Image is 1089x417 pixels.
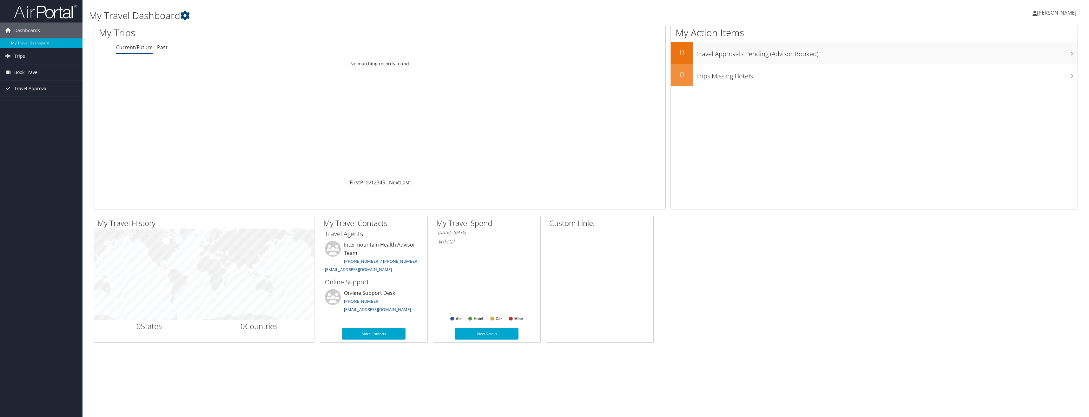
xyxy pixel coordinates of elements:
td: No matching records found [94,58,665,69]
h2: 0 [671,69,693,80]
span: Travel Approval [14,81,48,96]
a: Next [389,179,400,186]
h2: My Travel Contacts [323,218,427,228]
h1: My Trips [99,26,423,39]
a: [PHONE_NUMBER] [344,298,379,304]
li: Intermountain Health Advisor Team [322,241,426,275]
h2: 0 [671,47,693,58]
a: Current/Future [116,44,153,51]
span: 0 [136,321,141,331]
text: Air [456,317,461,321]
a: More Contacts [342,328,406,340]
span: 0 [241,321,245,331]
a: Prev [360,179,371,186]
h6: Total [438,238,536,245]
h6: [DATE] - [DATE] [438,229,536,235]
a: Last [400,179,410,186]
a: Past [157,44,168,51]
h2: Custom Links [549,218,653,228]
span: $0 [438,238,444,245]
h3: Travel Agents [325,229,423,238]
text: Hotel [474,317,483,321]
h2: My Travel History [97,218,314,228]
span: Dashboards [14,23,40,38]
span: Book Travel [14,64,39,80]
a: [EMAIL_ADDRESS][DOMAIN_NAME] [325,267,392,272]
h2: My Travel Spend [436,218,540,228]
a: [PERSON_NAME] [1033,3,1083,22]
a: View Details [455,328,518,340]
h3: Travel Approvals Pending (Advisor Booked) [696,46,1078,58]
h2: Countries [209,321,310,332]
span: Trips [14,48,25,64]
a: 0Trips Missing Hotels [671,64,1078,86]
a: 5 [382,179,385,186]
h1: My Travel Dashboard [89,9,751,22]
span: … [385,179,389,186]
h1: My Action Items [671,26,1078,39]
a: [EMAIL_ADDRESS][DOMAIN_NAME] [344,307,411,312]
a: 1 [371,179,374,186]
a: [PHONE_NUMBER] / [PHONE_NUMBER] [344,258,419,264]
h3: Online Support [325,278,423,287]
a: 3 [377,179,379,186]
text: Car [496,317,502,321]
h3: Trips Missing Hotels [696,69,1078,81]
span: [PERSON_NAME] [1037,9,1076,16]
li: On-line Support Desk [322,289,426,315]
a: 2 [374,179,377,186]
a: 0Travel Approvals Pending (Advisor Booked) [671,42,1078,64]
text: Misc [514,317,523,321]
img: airportal-logo.png [14,4,77,19]
a: First [350,179,360,186]
h2: States [99,321,200,332]
a: 4 [379,179,382,186]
